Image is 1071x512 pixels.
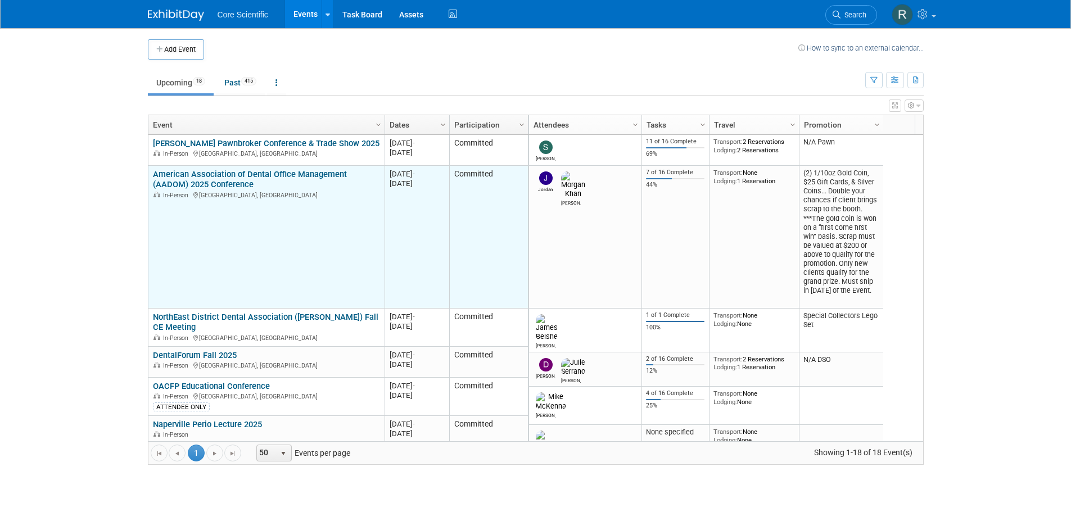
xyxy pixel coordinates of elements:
span: Transport: [713,355,743,363]
td: (2) 1/10oz Gold Coin, $25 Gift Cards, & Silver Coins... Double your chances if client brings scra... [799,166,883,309]
span: Column Settings [631,120,640,129]
div: 2 of 16 Complete [646,355,704,363]
a: Attendees [534,115,634,134]
img: Dan Boro [539,358,553,371]
img: Robert Dittmann [536,431,564,457]
a: Tasks [647,115,702,134]
div: [DATE] [390,312,444,321]
div: 69% [646,150,704,158]
span: Column Settings [788,120,797,129]
div: [DATE] [390,138,444,148]
td: Committed [449,166,528,309]
span: Lodging: [713,363,737,371]
img: James Belshe [536,314,558,341]
a: Column Settings [629,115,641,132]
span: Transport: [713,311,743,319]
div: [GEOGRAPHIC_DATA], [GEOGRAPHIC_DATA] [153,391,379,401]
span: In-Person [163,393,192,400]
span: Lodging: [713,320,737,328]
div: 25% [646,402,704,410]
div: [GEOGRAPHIC_DATA], [GEOGRAPHIC_DATA] [153,148,379,158]
div: 7 of 16 Complete [646,169,704,176]
a: Column Settings [516,115,528,132]
div: ATTENDEE ONLY [153,402,210,411]
td: Committed [449,309,528,347]
div: Sam Robinson [536,154,555,161]
td: Committed [449,135,528,166]
a: Event [153,115,377,134]
span: In-Person [163,192,192,199]
td: Special Collectors Lego Set [799,309,883,352]
a: Participation [454,115,521,134]
span: Go to the previous page [173,449,182,458]
div: 4 of 16 Complete [646,389,704,397]
a: Upcoming18 [148,72,214,93]
div: [GEOGRAPHIC_DATA], [GEOGRAPHIC_DATA] [153,190,379,200]
a: Column Settings [372,115,385,132]
a: Column Settings [787,115,799,132]
span: - [413,420,415,428]
div: Jordan McCullough [536,185,555,192]
span: Lodging: [713,177,737,185]
td: N/A DSO [799,352,883,387]
div: 2 Reservations 1 Reservation [713,355,794,371]
a: Column Settings [437,115,449,132]
span: Transport: [713,138,743,146]
a: Search [825,5,877,25]
div: None None [713,311,794,328]
a: [PERSON_NAME] Pawnbroker Conference & Trade Show 2025 [153,138,379,148]
img: In-Person Event [153,393,160,398]
a: Past415 [216,72,265,93]
span: Showing 1-18 of 18 Event(s) [803,445,923,460]
span: In-Person [163,431,192,438]
span: Column Settings [374,120,383,129]
a: American Association of Dental Office Management (AADOM) 2025 Conference [153,169,347,190]
a: Go to the previous page [169,445,186,461]
button: Add Event [148,39,204,60]
span: In-Person [163,150,192,157]
span: Go to the last page [228,449,237,458]
span: - [413,170,415,178]
div: [DATE] [390,419,444,429]
a: Column Settings [697,115,709,132]
a: Go to the next page [206,445,223,461]
span: 18 [193,77,205,85]
img: Morgan Khan [561,171,585,198]
img: Julie Serrano [561,358,585,376]
span: select [279,449,288,458]
span: Go to the first page [155,449,164,458]
a: Dates [390,115,442,134]
div: 1 of 1 Complete [646,311,704,319]
div: 44% [646,181,704,189]
div: James Belshe [536,341,555,348]
a: Promotion [804,115,876,134]
div: [DATE] [390,429,444,438]
span: Lodging: [713,398,737,406]
div: [DATE] [390,391,444,400]
img: Sam Robinson [539,141,553,154]
span: - [413,312,415,321]
img: In-Person Event [153,150,160,156]
div: 12% [646,367,704,375]
div: [GEOGRAPHIC_DATA], [GEOGRAPHIC_DATA] [153,333,379,342]
span: Column Settings [698,120,707,129]
div: Morgan Khan [561,198,581,206]
div: [DATE] [390,321,444,331]
td: N/A Pawn [799,135,883,166]
span: 50 [257,445,276,461]
span: Lodging: [713,436,737,444]
a: DentalForum Fall 2025 [153,350,237,360]
td: Committed [449,378,528,416]
img: ExhibitDay [148,10,204,21]
img: In-Person Event [153,362,160,368]
img: In-Person Event [153,431,160,437]
a: Naperville Perio Lecture 2025 [153,419,262,429]
span: Transport: [713,169,743,176]
div: Dan Boro [536,371,555,379]
img: In-Person Event [153,334,160,340]
div: [DATE] [390,381,444,391]
div: [DATE] [390,350,444,360]
span: Core Scientific [218,10,268,19]
span: Transport: [713,389,743,397]
a: OACFP Educational Conference [153,381,270,391]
